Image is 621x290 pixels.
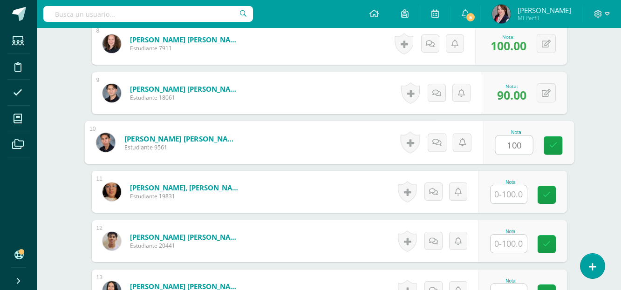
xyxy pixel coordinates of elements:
div: Nota [490,278,531,283]
img: 256fac8282a297643e415d3697adb7c8.png [492,5,511,23]
span: 90.00 [497,87,526,103]
span: Estudiante 18061 [130,94,242,101]
div: Nota: [497,83,526,89]
a: [PERSON_NAME] [PERSON_NAME] [130,84,242,94]
input: Busca un usuario... [43,6,253,22]
span: Mi Perfil [518,14,571,22]
a: [PERSON_NAME] [PERSON_NAME] [124,134,239,143]
a: [PERSON_NAME], [PERSON_NAME] [130,183,242,192]
a: [PERSON_NAME] [PERSON_NAME] [130,232,242,242]
span: Estudiante 19831 [130,192,242,200]
div: Nota [495,130,537,135]
span: Estudiante 9561 [124,143,239,152]
span: 100.00 [491,38,526,54]
img: 480ab7bf012acc04a68b448a1465ed9d.png [102,232,121,250]
span: 5 [465,12,476,22]
img: 5c1661ab581ec729422b0aa3b00c2fc1.png [96,133,115,152]
input: 0-100.0 [495,136,532,155]
img: 321c7303e71be5c229396fde750ebe85.png [102,34,121,53]
div: Nota [490,180,531,185]
input: 0-100.0 [491,185,527,203]
span: Estudiante 20441 [130,242,242,250]
span: [PERSON_NAME] [518,6,571,15]
div: Nota [490,229,531,234]
img: 65c60f83113eafda7cd5209251e4ec29.png [102,182,121,201]
span: Estudiante 7911 [130,44,242,52]
input: 0-100.0 [491,235,527,253]
a: [PERSON_NAME] [PERSON_NAME] [130,35,242,44]
img: f755095a36f7f7442a33f81fa0dacf1d.png [102,84,121,102]
div: Nota: [491,34,526,40]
